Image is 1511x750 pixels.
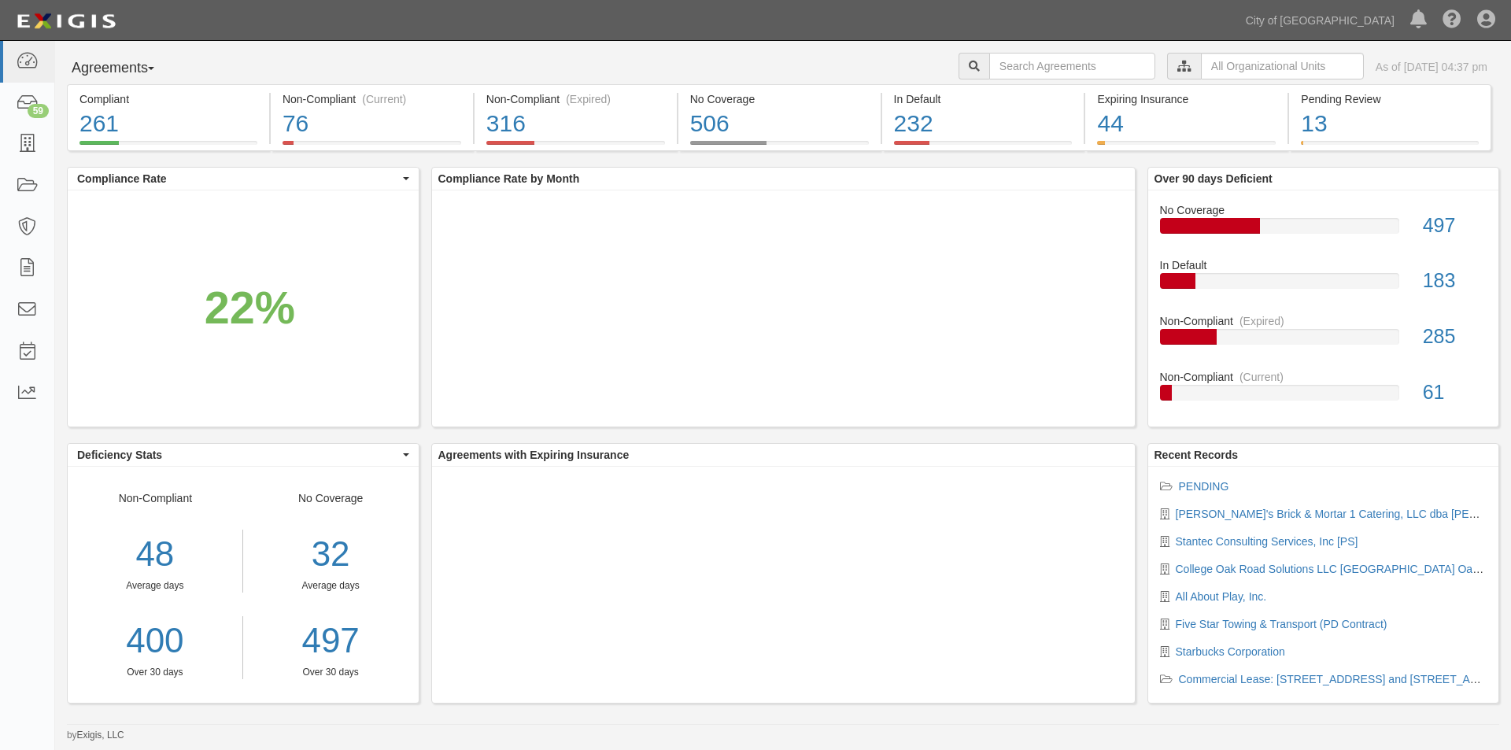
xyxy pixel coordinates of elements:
[77,171,399,187] span: Compliance Rate
[1160,257,1487,313] a: In Default183
[1238,5,1402,36] a: City of [GEOGRAPHIC_DATA]
[989,53,1155,79] input: Search Agreements
[68,490,243,679] div: Non-Compliant
[438,449,630,461] b: Agreements with Expiring Insurance
[1148,369,1499,385] div: Non-Compliant
[1176,618,1387,630] a: Five Star Towing & Transport (PD Contract)
[486,91,665,107] div: Non-Compliant (Expired)
[1154,449,1239,461] b: Recent Records
[678,141,881,153] a: No Coverage506
[1411,267,1498,295] div: 183
[882,141,1084,153] a: In Default232
[362,91,406,107] div: (Current)
[28,104,49,118] div: 59
[271,141,473,153] a: Non-Compliant(Current)76
[1443,11,1461,30] i: Help Center - Complianz
[1239,313,1284,329] div: (Expired)
[1176,590,1267,603] a: All About Play, Inc.
[67,141,269,153] a: Compliant261
[68,444,419,466] button: Deficiency Stats
[894,91,1073,107] div: In Default
[1148,202,1499,218] div: No Coverage
[1179,480,1229,493] a: PENDING
[68,168,419,190] button: Compliance Rate
[1148,313,1499,329] div: Non-Compliant
[1301,107,1479,141] div: 13
[894,107,1073,141] div: 232
[1160,369,1487,413] a: Non-Compliant(Current)61
[690,107,869,141] div: 506
[1085,141,1287,153] a: Expiring Insurance44
[68,616,242,666] a: 400
[68,666,242,679] div: Over 30 days
[77,447,399,463] span: Deficiency Stats
[475,141,677,153] a: Non-Compliant(Expired)316
[1301,91,1479,107] div: Pending Review
[1176,535,1358,548] a: Stantec Consulting Services, Inc [PS]
[255,579,407,593] div: Average days
[79,91,257,107] div: Compliant
[1411,379,1498,407] div: 61
[1411,212,1498,240] div: 497
[205,275,295,340] div: 22%
[1239,369,1284,385] div: (Current)
[12,7,120,35] img: logo-5460c22ac91f19d4615b14bd174203de0afe785f0fc80cf4dbbc73dc1793850b.png
[1160,202,1487,258] a: No Coverage497
[68,579,242,593] div: Average days
[690,91,869,107] div: No Coverage
[1289,141,1491,153] a: Pending Review13
[77,730,124,741] a: Exigis, LLC
[283,91,461,107] div: Non-Compliant (Current)
[566,91,611,107] div: (Expired)
[255,616,407,666] a: 497
[1376,59,1487,75] div: As of [DATE] 04:37 pm
[67,53,185,84] button: Agreements
[1148,257,1499,273] div: In Default
[68,530,242,579] div: 48
[486,107,665,141] div: 316
[1097,107,1276,141] div: 44
[438,172,580,185] b: Compliance Rate by Month
[243,490,419,679] div: No Coverage
[79,107,257,141] div: 261
[67,729,124,742] small: by
[1176,645,1285,658] a: Starbucks Corporation
[1097,91,1276,107] div: Expiring Insurance
[255,530,407,579] div: 32
[255,666,407,679] div: Over 30 days
[1154,172,1273,185] b: Over 90 days Deficient
[283,107,461,141] div: 76
[1411,323,1498,351] div: 285
[1201,53,1364,79] input: All Organizational Units
[1160,313,1487,369] a: Non-Compliant(Expired)285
